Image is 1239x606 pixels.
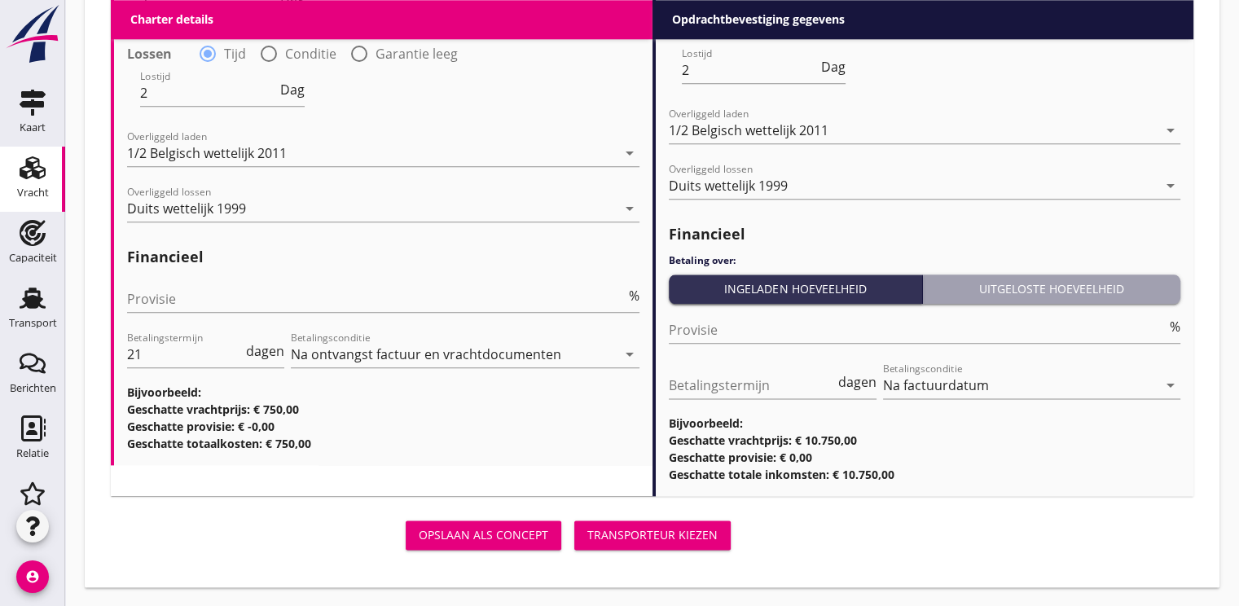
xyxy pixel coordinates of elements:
[224,46,246,62] label: Tijd
[669,372,836,398] input: Betalingstermijn
[669,23,714,39] strong: Lossen
[675,280,916,297] div: Ingeladen hoeveelheid
[20,122,46,133] div: Kaart
[127,435,639,452] h3: Geschatte totaalkosten: € 750,00
[669,253,1181,268] h4: Betaling over:
[1167,320,1180,333] div: %
[9,318,57,328] div: Transport
[917,23,1000,39] label: Garantie leeg
[406,520,561,550] button: Opslaan als concept
[766,23,788,39] label: Tijd
[16,448,49,459] div: Relatie
[16,560,49,593] i: account_circle
[620,345,639,364] i: arrow_drop_down
[669,415,1181,432] h3: Bijvoorbeeld:
[835,375,877,389] div: dagen
[669,178,788,193] div: Duits wettelijk 1999
[669,123,828,138] div: 1/2 Belgisch wettelijk 2011
[821,60,846,73] span: Dag
[127,401,639,418] h3: Geschatte vrachtprijs: € 750,00
[574,520,731,550] button: Transporteur kiezen
[291,347,561,362] div: Na ontvangst factuur en vrachtdocumenten
[3,4,62,64] img: logo-small.a267ee39.svg
[1161,375,1180,395] i: arrow_drop_down
[923,274,1180,304] button: Uitgeloste hoeveelheid
[9,253,57,263] div: Capaciteit
[127,146,287,160] div: 1/2 Belgisch wettelijk 2011
[669,449,1181,466] h3: Geschatte provisie: € 0,00
[626,289,639,302] div: %
[127,246,639,268] h2: Financieel
[827,23,878,39] label: Conditie
[140,80,277,106] input: Lostijd
[127,46,172,62] strong: Lossen
[669,466,1181,483] h3: Geschatte totale inkomsten: € 10.750,00
[376,46,458,62] label: Garantie leeg
[669,223,1181,245] h2: Financieel
[127,286,626,312] input: Provisie
[419,526,548,543] div: Opslaan als concept
[243,345,284,358] div: dagen
[1161,121,1180,140] i: arrow_drop_down
[127,201,246,216] div: Duits wettelijk 1999
[669,432,1181,449] h3: Geschatte vrachtprijs: € 10.750,00
[127,418,639,435] h3: Geschatte provisie: € -0,00
[620,143,639,163] i: arrow_drop_down
[669,274,924,304] button: Ingeladen hoeveelheid
[587,526,718,543] div: Transporteur kiezen
[669,317,1167,343] input: Provisie
[1161,176,1180,195] i: arrow_drop_down
[127,384,639,401] h3: Bijvoorbeeld:
[929,280,1174,297] div: Uitgeloste hoeveelheid
[10,383,56,393] div: Berichten
[285,46,336,62] label: Conditie
[682,57,819,83] input: Lostijd
[127,341,243,367] input: Betalingstermijn
[280,83,305,96] span: Dag
[17,187,49,198] div: Vracht
[620,199,639,218] i: arrow_drop_down
[883,378,989,393] div: Na factuurdatum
